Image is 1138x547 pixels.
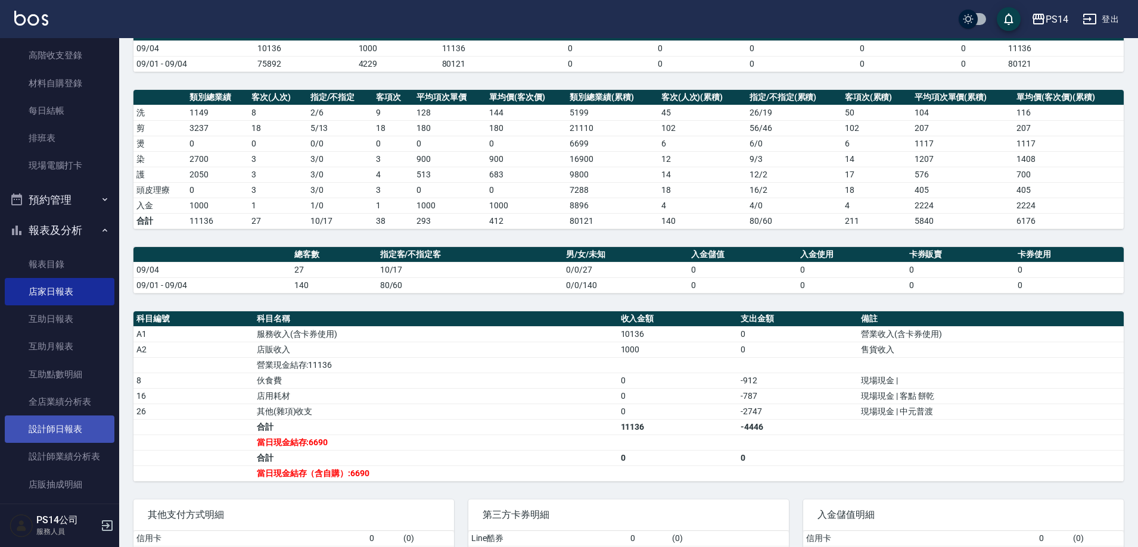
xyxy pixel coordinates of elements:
td: 伙食費 [254,373,618,388]
td: 當日現金結存:6690 [254,435,618,450]
td: 3 / 0 [307,182,374,198]
td: 3 [373,182,413,198]
td: 0/0/27 [563,262,688,277]
td: 10136 [618,326,738,342]
button: 登出 [1078,8,1124,30]
td: 18 [842,182,912,198]
span: 入金儲值明細 [817,509,1109,521]
a: 設計師業績分析表 [5,443,114,470]
th: 收入金額 [618,311,738,327]
td: 75892 [254,56,356,71]
td: 0 [906,277,1015,293]
td: 4229 [356,56,439,71]
td: 現場現金 | 客點 餅乾 [858,388,1124,404]
th: 科目名稱 [254,311,618,327]
td: 1149 [186,105,248,120]
td: 2700 [186,151,248,167]
td: 102 [658,120,747,136]
th: 支出金額 [738,311,858,327]
td: 店販收入 [254,342,618,357]
td: 0 [618,56,702,71]
th: 卡券販賣 [906,247,1015,262]
td: 1117 [912,136,1014,151]
th: 指定客/不指定客 [377,247,564,262]
th: 備註 [858,311,1124,327]
td: 頭皮理療 [133,182,186,198]
td: 0 [186,136,248,151]
td: 9 / 3 [747,151,842,167]
td: 80121 [567,213,658,229]
td: 0 [803,40,921,56]
td: 0 [413,136,486,151]
td: 當日現金結存（含自購）:6690 [254,465,618,481]
td: 0 [1015,277,1124,293]
td: 合計 [254,419,618,435]
td: 1000 [486,198,567,213]
td: 900 [486,151,567,167]
td: 0 [738,326,858,342]
td: 0 [486,136,567,151]
td: 0 [702,56,803,71]
td: 11136 [1005,40,1124,56]
td: 0 [688,277,797,293]
td: 18 [658,182,747,198]
h5: PS14公司 [36,514,97,526]
td: 14 [658,167,747,182]
td: 4 [658,198,747,213]
td: 1 [373,198,413,213]
th: 客項次 [373,90,413,105]
th: 單均價(客次價)(累積) [1013,90,1124,105]
td: 17 [842,167,912,182]
td: 0 [186,182,248,198]
td: 0 [373,136,413,151]
td: 8 [133,373,254,388]
td: 5840 [912,213,1014,229]
td: -2747 [738,404,858,419]
td: 1117 [1013,136,1124,151]
td: 16 / 2 [747,182,842,198]
td: 0 [366,531,401,546]
td: 1 / 0 [307,198,374,213]
td: 服務收入(含卡券使用) [254,326,618,342]
td: 3 / 0 [307,167,374,182]
td: 27 [248,213,307,229]
td: 683 [486,167,567,182]
table: a dense table [133,13,1124,72]
td: 0 / 0 [307,136,374,151]
th: 平均項次單價(累積) [912,90,1014,105]
td: 燙 [133,136,186,151]
td: 1000 [186,198,248,213]
img: Person [10,514,33,537]
td: 104 [912,105,1014,120]
th: 類別總業績(累積) [567,90,658,105]
td: 6699 [567,136,658,151]
th: 類別總業績 [186,90,248,105]
td: 180 [413,120,486,136]
a: 報表目錄 [5,251,114,278]
th: 入金使用 [797,247,906,262]
td: 7288 [567,182,658,198]
td: 0 [618,388,738,404]
td: 0 [797,277,906,293]
td: Line酷券 [468,531,627,546]
td: -787 [738,388,858,404]
td: 洗 [133,105,186,120]
td: 8 [248,105,307,120]
td: 1000 [413,198,486,213]
td: 6 / 0 [747,136,842,151]
td: 3 / 0 [307,151,374,167]
td: 144 [486,105,567,120]
th: 客項次(累積) [842,90,912,105]
td: 405 [912,182,1014,198]
th: 男/女/未知 [563,247,688,262]
td: 116 [1013,105,1124,120]
td: 293 [413,213,486,229]
td: 合計 [254,450,618,465]
td: 26 / 19 [747,105,842,120]
td: 16900 [567,151,658,167]
td: 09/04 [133,262,291,277]
td: 2224 [912,198,1014,213]
td: 0 [922,40,1005,56]
td: 0 [1036,531,1071,546]
td: 11136 [618,419,738,435]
